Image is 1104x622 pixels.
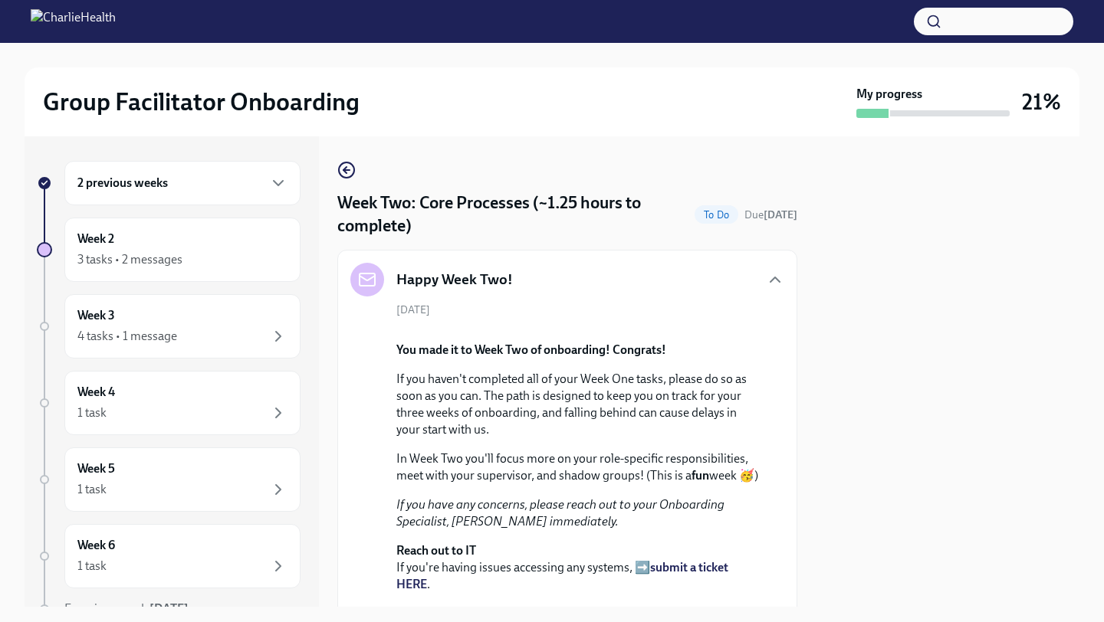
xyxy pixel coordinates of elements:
span: August 25th, 2025 10:00 [744,208,797,222]
a: Week 41 task [37,371,301,435]
strong: [DATE] [764,208,797,221]
span: Due [744,208,797,221]
span: To Do [695,209,738,221]
p: If you haven't completed all of your Week One tasks, please do so as soon as you can. The path is... [396,371,760,438]
strong: [DATE] [149,601,189,616]
div: 3 tasks • 2 messages [77,251,182,268]
h5: Happy Week Two! [396,270,513,290]
div: 1 task [77,558,107,575]
strong: My progress [856,86,922,103]
strong: Reach out to IT [396,543,476,558]
strong: Office Hours [396,606,464,620]
div: 1 task [77,481,107,498]
div: 2 previous weeks [64,161,301,205]
strong: fun [692,468,709,483]
span: [DATE] [396,303,430,317]
div: 4 tasks • 1 message [77,328,177,345]
img: CharlieHealth [31,9,116,34]
span: Experience ends [64,601,189,616]
h6: Week 3 [77,307,115,324]
h4: Week Two: Core Processes (~1.25 hours to complete) [337,192,688,237]
h6: Week 4 [77,384,115,401]
h6: Week 6 [77,537,115,554]
h6: Week 2 [77,231,114,247]
h3: 21% [1022,88,1061,116]
p: In Week Two you'll focus more on your role-specific responsibilities, meet with your supervisor, ... [396,450,760,484]
p: If you're having issues accessing any systems, ➡️ . [396,542,760,593]
em: If you have any concerns, please reach out to your Onboarding Specialist, [PERSON_NAME] immediately. [396,497,724,529]
a: Week 61 task [37,524,301,588]
h6: Week 5 [77,460,115,477]
div: 1 task [77,404,107,421]
strong: You made it to Week Two of onboarding! Congrats! [396,342,666,357]
h6: 2 previous weeks [77,175,168,192]
a: Week 23 tasks • 2 messages [37,218,301,282]
a: Week 51 task [37,447,301,512]
a: Week 34 tasks • 1 message [37,294,301,358]
h2: Group Facilitator Onboarding [43,87,360,117]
